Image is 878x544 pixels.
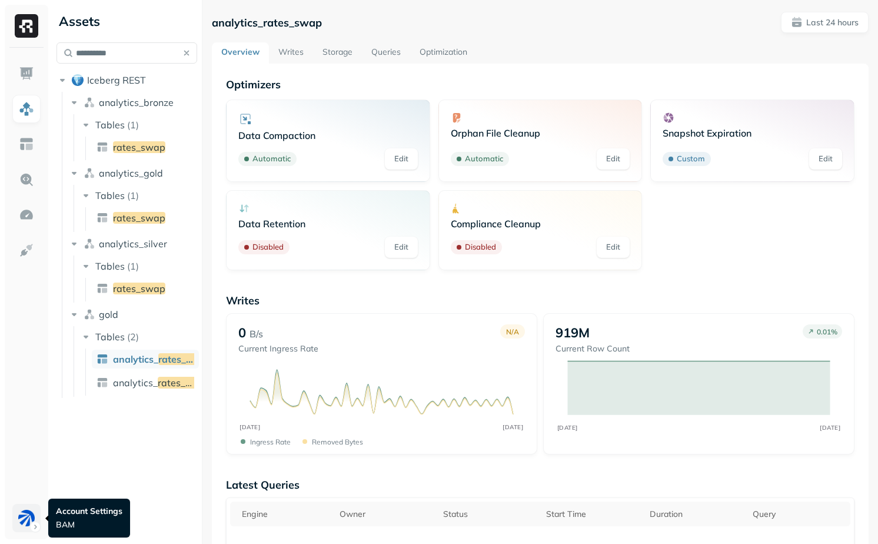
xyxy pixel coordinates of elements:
[113,141,165,153] span: rates_swap
[340,507,431,521] div: Owner
[97,283,108,294] img: table
[68,93,198,112] button: analytics_bronze
[92,138,199,157] a: rates_swap
[212,16,322,29] p: analytics_rates_swap
[84,238,95,250] img: namespace
[19,207,34,223] img: Optimization
[226,78,854,91] p: Optimizers
[18,510,35,526] img: BAM
[546,507,638,521] div: Start Time
[113,377,158,389] span: analytics_
[503,423,524,430] tspan: [DATE]
[92,279,199,298] a: rates_swap
[92,208,199,227] a: rates_swap
[556,343,630,354] p: Current Row Count
[597,237,630,258] a: Edit
[465,241,496,253] p: Disabled
[806,17,859,28] p: Last 24 hours
[80,115,198,134] button: Tables(1)
[385,237,418,258] a: Edit
[820,424,840,431] tspan: [DATE]
[19,243,34,258] img: Integrations
[68,164,198,183] button: analytics_gold
[68,305,198,324] button: gold
[312,437,363,446] p: Removed bytes
[68,234,198,253] button: analytics_silver
[663,127,842,139] p: Snapshot Expiration
[557,424,578,431] tspan: [DATE]
[87,74,146,86] span: Iceberg REST
[19,66,34,81] img: Dashboard
[817,327,837,336] p: 0.01 %
[80,257,198,276] button: Tables(1)
[15,14,38,38] img: Ryft
[97,212,108,224] img: table
[97,141,108,153] img: table
[252,153,291,165] p: Automatic
[269,42,313,64] a: Writes
[113,212,165,224] span: rates_swap
[95,331,125,343] span: Tables
[677,153,705,165] p: Custom
[99,238,167,250] span: analytics_silver
[72,74,84,86] img: root
[650,507,741,521] div: Duration
[443,507,535,521] div: Status
[385,148,418,170] a: Edit
[238,343,318,354] p: Current Ingress Rate
[92,373,199,392] a: analytics_rates_swap
[92,350,199,369] a: analytics_rates_swap
[56,519,122,530] p: BAM
[56,12,197,31] div: Assets
[362,42,410,64] a: Queries
[19,172,34,187] img: Query Explorer
[809,148,842,170] a: Edit
[451,127,630,139] p: Orphan File Cleanup
[95,260,125,272] span: Tables
[99,97,174,108] span: analytics_bronze
[127,190,139,201] p: ( 1 )
[212,42,269,64] a: Overview
[465,153,503,165] p: Automatic
[242,507,328,521] div: Engine
[97,377,108,389] img: table
[781,12,869,33] button: Last 24 hours
[753,507,844,521] div: Query
[84,97,95,108] img: namespace
[451,218,630,230] p: Compliance Cleanup
[80,327,198,346] button: Tables(2)
[95,190,125,201] span: Tables
[84,167,95,179] img: namespace
[19,101,34,117] img: Assets
[127,331,139,343] p: ( 2 )
[113,283,165,294] span: rates_swap
[252,241,284,253] p: Disabled
[238,130,418,141] p: Data Compaction
[226,294,854,307] p: Writes
[506,327,519,336] p: N/A
[113,353,158,365] span: analytics_
[95,119,125,131] span: Tables
[238,218,418,230] p: Data Retention
[250,437,291,446] p: Ingress Rate
[556,324,590,341] p: 919M
[84,309,95,320] img: namespace
[597,148,630,170] a: Edit
[313,42,362,64] a: Storage
[226,478,854,492] p: Latest Queries
[99,309,118,320] span: gold
[127,119,139,131] p: ( 1 )
[158,377,210,389] span: rates_swap
[56,506,122,517] p: Account Settings
[19,137,34,152] img: Asset Explorer
[56,71,197,89] button: Iceberg REST
[250,327,263,341] p: B/s
[127,260,139,272] p: ( 1 )
[238,324,246,341] p: 0
[97,353,108,365] img: table
[158,353,211,365] span: rates_swap
[240,423,261,430] tspan: [DATE]
[80,186,198,205] button: Tables(1)
[410,42,477,64] a: Optimization
[99,167,163,179] span: analytics_gold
